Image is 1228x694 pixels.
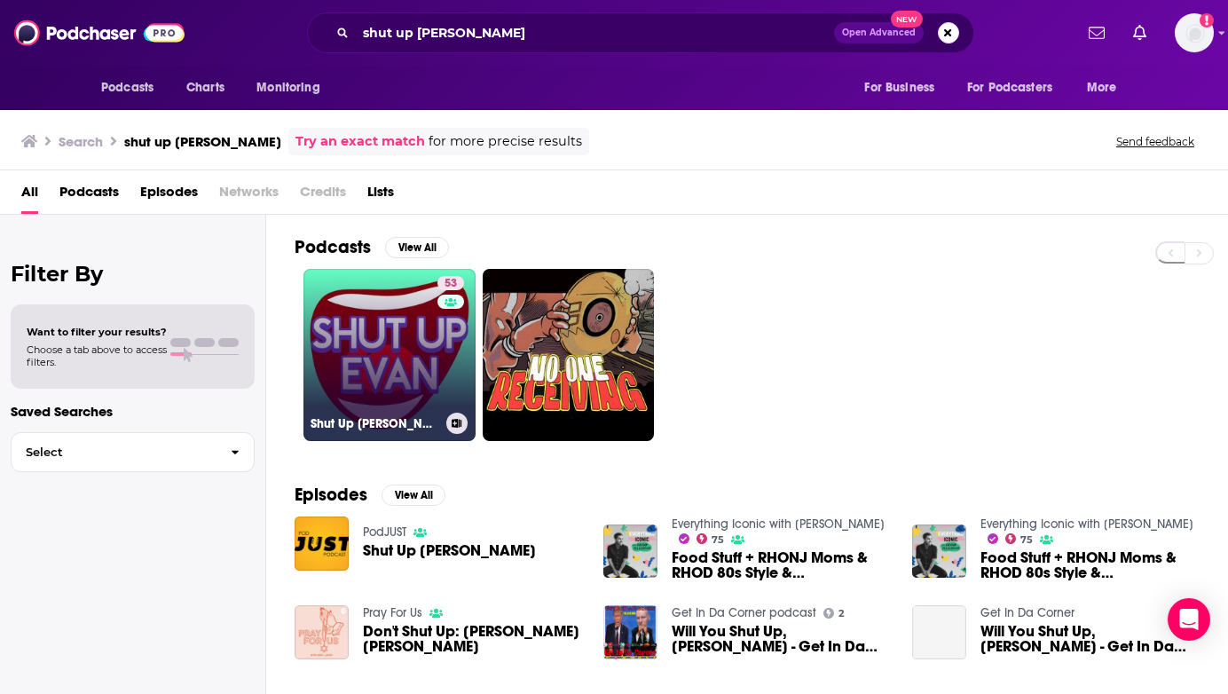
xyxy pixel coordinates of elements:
h3: Shut Up [PERSON_NAME] [311,416,439,431]
h2: Filter By [11,261,255,287]
a: Will You Shut Up, Evan - Get In Da Corner podcast episode 308 [672,624,891,654]
h3: shut up [PERSON_NAME] [124,133,281,150]
a: 53Shut Up [PERSON_NAME] [303,269,476,441]
span: For Business [864,75,934,100]
span: Want to filter your results? [27,326,167,338]
span: Monitoring [256,75,319,100]
h3: Search [59,133,103,150]
img: User Profile [1175,13,1214,52]
a: Everything Iconic with Danny Pellegrino [672,517,885,532]
span: 75 [1020,536,1033,544]
span: for more precise results [429,131,582,152]
span: Shut Up [PERSON_NAME] [363,543,536,558]
input: Search podcasts, credits, & more... [356,19,834,47]
div: Search podcasts, credits, & more... [307,12,974,53]
span: 53 [445,275,457,293]
h2: Episodes [295,484,367,506]
img: Will You Shut Up, Evan - Get In Da Corner podcast episode 308 [603,605,657,659]
a: Food Stuff + RHONJ Moms & RHOD 80s Style & Evan Ross Katz (Shut Up Evan) Pops In [672,550,891,580]
a: Show notifications dropdown [1126,18,1153,48]
span: Podcasts [101,75,153,100]
span: Choose a tab above to access filters. [27,343,167,368]
img: Don't Shut Up: Evan Ross Katz [295,605,349,659]
a: Everything Iconic with Danny Pellegrino [980,517,1193,532]
span: Logged in as BenLaurro [1175,13,1214,52]
span: Food Stuff + RHONJ Moms & RHOD 80s Style & [PERSON_NAME] [PERSON_NAME] (Shut Up Evan) Pops In [980,550,1200,580]
a: PodcastsView All [295,236,449,258]
span: Select [12,446,216,458]
a: Lists [367,177,394,214]
span: 2 [838,610,844,618]
h2: Podcasts [295,236,371,258]
span: Don't Shut Up: [PERSON_NAME] [PERSON_NAME] [363,624,582,654]
a: 75 [1005,533,1034,544]
a: Get In Da Corner podcast [672,605,816,620]
a: Get In Da Corner [980,605,1074,620]
a: Will You Shut Up, Evan - Get In Da Corner podcast episode 308 [912,605,966,659]
a: Episodes [140,177,198,214]
span: Charts [186,75,224,100]
button: View All [385,237,449,258]
button: View All [382,485,445,506]
a: Food Stuff + RHONJ Moms & RHOD 80s Style & Evan Ross Katz (Shut Up Evan) Pops In [980,550,1200,580]
a: 75 [697,533,725,544]
a: All [21,177,38,214]
span: More [1087,75,1117,100]
span: Credits [300,177,346,214]
a: EpisodesView All [295,484,445,506]
a: Shut Up Evan [363,543,536,558]
button: Select [11,432,255,472]
button: Open AdvancedNew [834,22,924,43]
span: 75 [712,536,724,544]
button: open menu [244,71,342,105]
div: Open Intercom Messenger [1168,598,1210,641]
span: For Podcasters [967,75,1052,100]
a: 53 [437,276,464,290]
a: Try an exact match [295,131,425,152]
img: Shut Up Evan [295,517,349,571]
span: Open Advanced [842,28,916,37]
a: Don't Shut Up: Evan Ross Katz [363,624,582,654]
a: Will You Shut Up, Evan - Get In Da Corner podcast episode 308 [980,624,1200,654]
a: 2 [823,608,845,619]
span: Will You Shut Up, [PERSON_NAME] - Get In Da Corner podcast episode 308 [672,624,891,654]
button: Send feedback [1111,134,1200,149]
button: open menu [852,71,956,105]
img: Podchaser - Follow, Share and Rate Podcasts [14,16,185,50]
button: Show profile menu [1175,13,1214,52]
svg: Add a profile image [1200,13,1214,28]
img: Food Stuff + RHONJ Moms & RHOD 80s Style & Evan Ross Katz (Shut Up Evan) Pops In [912,524,966,579]
p: Saved Searches [11,403,255,420]
button: open menu [956,71,1078,105]
a: Show notifications dropdown [1082,18,1112,48]
a: PodJUST [363,524,406,540]
button: open menu [89,71,177,105]
span: Will You Shut Up, [PERSON_NAME] - Get In Da Corner podcast episode 308 [980,624,1200,654]
a: Charts [175,71,235,105]
span: New [891,11,923,28]
button: open menu [1074,71,1139,105]
span: Networks [219,177,279,214]
a: Pray For Us [363,605,422,620]
img: Food Stuff + RHONJ Moms & RHOD 80s Style & Evan Ross Katz (Shut Up Evan) Pops In [603,524,657,579]
span: Food Stuff + RHONJ Moms & RHOD 80s Style & [PERSON_NAME] [PERSON_NAME] (Shut Up Evan) Pops In [672,550,891,580]
a: Podcasts [59,177,119,214]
